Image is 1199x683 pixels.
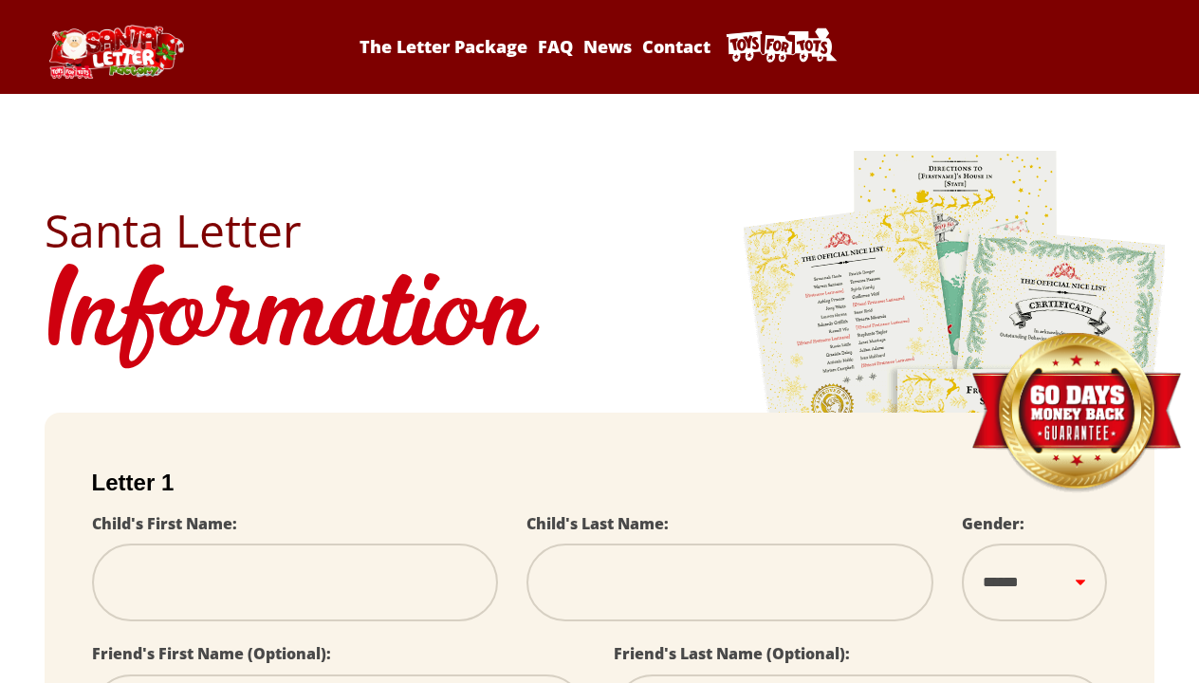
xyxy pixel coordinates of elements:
label: Child's Last Name: [526,513,669,534]
h2: Santa Letter [45,208,1155,253]
img: Santa Letter Logo [45,25,187,79]
label: Gender: [962,513,1024,534]
a: News [580,35,635,58]
img: Money Back Guarantee [969,332,1183,494]
a: Contact [639,35,714,58]
h2: Letter 1 [92,470,1108,496]
a: The Letter Package [356,35,530,58]
label: Friend's First Name (Optional): [92,643,331,664]
label: Child's First Name: [92,513,237,534]
a: FAQ [534,35,576,58]
img: letters.png [742,148,1169,678]
label: Friend's Last Name (Optional): [614,643,850,664]
h1: Information [45,253,1155,384]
